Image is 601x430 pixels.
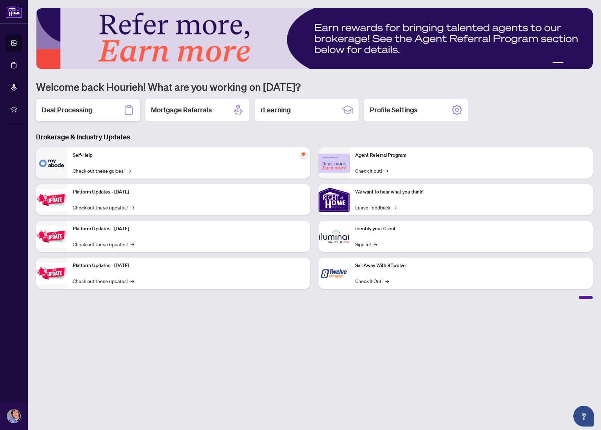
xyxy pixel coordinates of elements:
[355,167,388,174] a: Check it out!→
[355,240,377,248] a: Sign In!→
[385,277,389,285] span: →
[73,152,305,159] p: Self-Help
[319,154,350,173] img: Agent Referral Program
[73,240,134,248] a: Check out these updates!→
[73,262,305,269] p: Platform Updates - [DATE]
[566,62,569,65] button: 2
[36,263,67,284] img: Platform Updates - June 23, 2025
[573,406,594,427] button: Open asap
[393,204,396,211] span: →
[355,152,587,159] p: Agent Referral Program
[355,225,587,233] p: Identify your Client
[73,204,134,211] a: Check out these updates!→
[7,410,20,423] img: Profile Icon
[131,240,134,248] span: →
[73,277,134,285] a: Check out these updates!→
[36,80,593,93] h1: Welcome back Hourieh! What are you working on [DATE]?
[131,277,134,285] span: →
[6,5,22,18] img: logo
[374,240,377,248] span: →
[319,221,350,252] img: Identify your Client
[553,62,564,65] button: 1
[73,225,305,233] p: Platform Updates - [DATE]
[577,62,580,65] button: 4
[583,62,586,65] button: 5
[151,105,212,115] h2: Mortgage Referrals
[355,277,389,285] a: Check it Out!→
[36,189,67,211] img: Platform Updates - July 21, 2025
[355,188,587,196] p: We want to hear what you think!
[36,8,593,69] img: Slide 0
[385,167,388,174] span: →
[127,167,131,174] span: →
[355,204,396,211] a: Leave Feedback→
[299,150,307,158] span: pushpin
[572,62,575,65] button: 3
[319,258,350,289] img: Sail Away With 8Twelve
[42,105,92,115] h2: Deal Processing
[260,105,291,115] h2: rLearning
[36,147,67,179] img: Self-Help
[73,188,305,196] p: Platform Updates - [DATE]
[36,226,67,248] img: Platform Updates - July 8, 2025
[73,167,131,174] a: Check out these guides!→
[370,105,418,115] h2: Profile Settings
[36,132,593,142] h3: Brokerage & Industry Updates
[319,184,350,215] img: We want to hear what you think!
[355,262,587,269] p: Sail Away With 8Twelve
[131,204,134,211] span: →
